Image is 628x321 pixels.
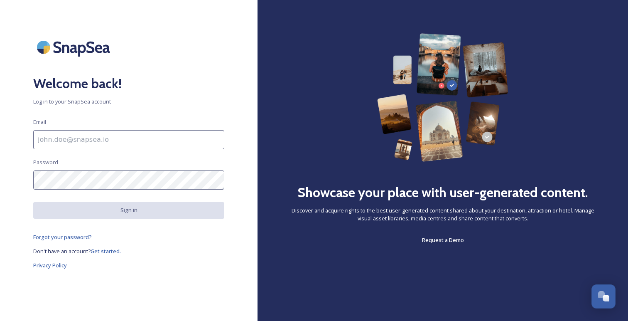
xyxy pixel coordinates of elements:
input: john.doe@snapsea.io [33,130,224,149]
button: Sign in [33,202,224,218]
a: Privacy Policy [33,260,224,270]
span: Don't have an account? [33,247,91,255]
span: Discover and acquire rights to the best user-generated content shared about your destination, att... [291,207,595,222]
a: Forgot your password? [33,232,224,242]
span: Request a Demo [422,236,464,244]
span: Forgot your password? [33,233,92,241]
span: Password [33,158,58,166]
h2: Welcome back! [33,74,224,94]
span: Log in to your SnapSea account [33,98,224,106]
img: SnapSea Logo [33,33,116,61]
button: Open Chat [591,284,616,309]
span: Get started. [91,247,121,255]
img: 63b42ca75bacad526042e722_Group%20154-p-800.png [377,33,508,162]
span: Privacy Policy [33,262,67,269]
span: Email [33,118,46,126]
a: Don't have an account?Get started. [33,246,224,256]
h2: Showcase your place with user-generated content. [297,183,588,202]
a: Request a Demo [422,235,464,245]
